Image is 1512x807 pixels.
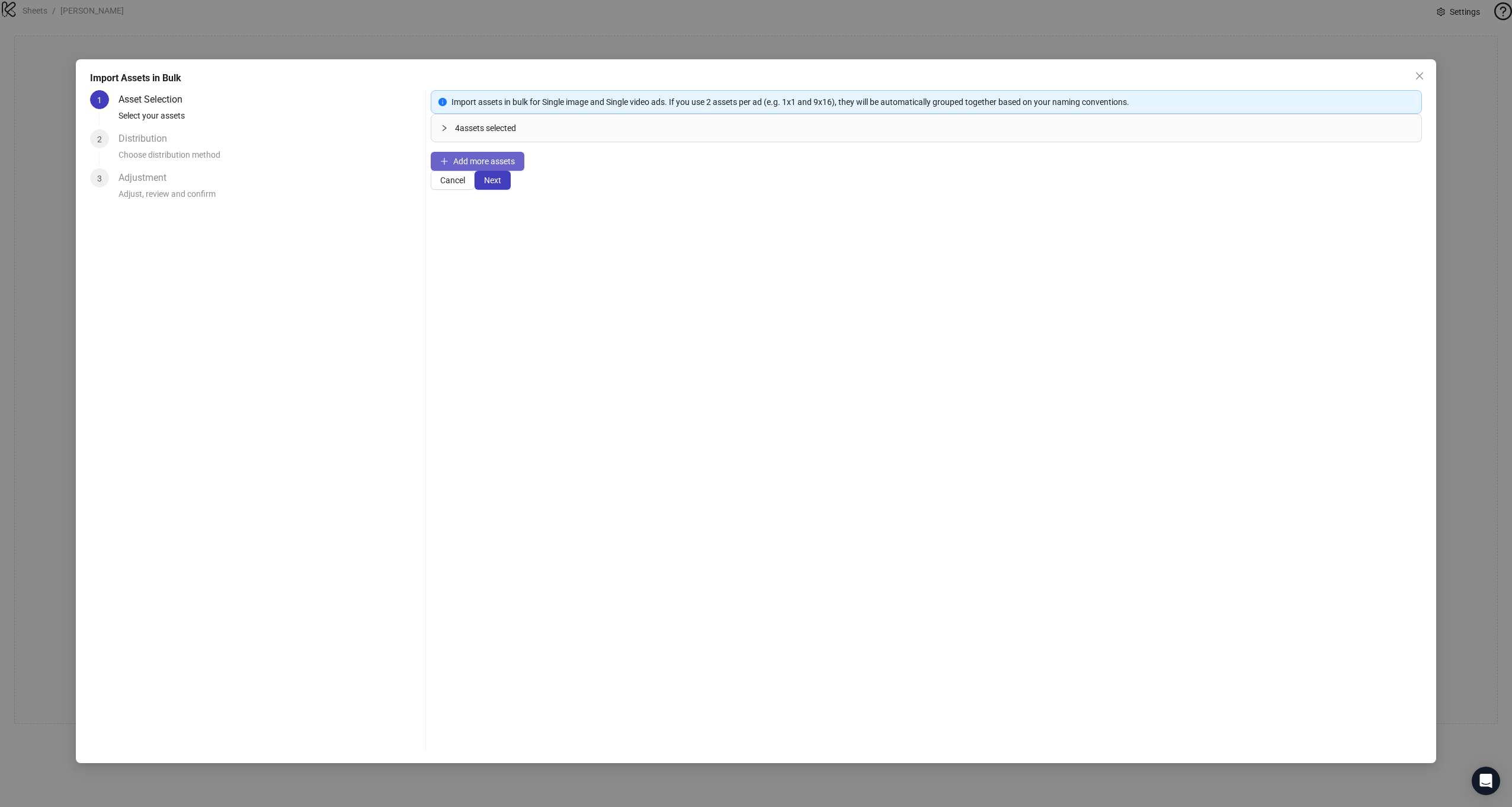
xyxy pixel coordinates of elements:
span: plus [440,157,449,165]
span: close [1415,71,1424,81]
button: Next [475,171,511,190]
div: Import assets in bulk for Single image and Single video ads. If you use 2 assets per ad (e.g. 1x1... [451,95,1415,109]
button: Add more assets [431,152,524,171]
span: assets selected [460,123,516,133]
button: Close [1410,66,1429,85]
span: 2 [97,135,102,144]
span: Cancel [440,176,465,185]
div: Choose distribution method [118,148,421,168]
div: Asset Selection [118,90,192,109]
div: Adjust, review and confirm [118,187,421,208]
span: 3 [97,174,102,183]
div: Adjustment [118,168,176,187]
div: 4assets selected [431,114,1422,142]
div: Distribution [118,129,177,148]
div: Open Intercom Messenger [1472,767,1500,795]
span: 4 [455,123,460,133]
button: Cancel [431,171,475,190]
span: Next [484,176,501,185]
span: collapsed [441,125,448,132]
div: Select your assets [118,109,421,129]
span: Add more assets [453,157,515,166]
div: Import Assets in Bulk [90,71,1423,85]
span: info-circle [438,98,447,106]
span: 1 [97,95,102,105]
